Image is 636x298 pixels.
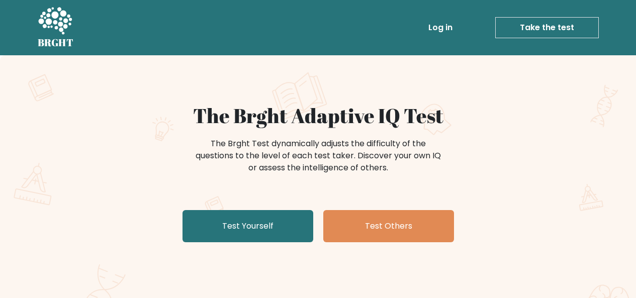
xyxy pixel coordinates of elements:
a: Test Others [323,210,454,242]
h5: BRGHT [38,37,74,49]
div: The Brght Test dynamically adjusts the difficulty of the questions to the level of each test take... [193,138,444,174]
a: Take the test [495,17,599,38]
a: Test Yourself [183,210,313,242]
a: BRGHT [38,4,74,51]
a: Log in [424,18,457,38]
h1: The Brght Adaptive IQ Test [73,104,564,128]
